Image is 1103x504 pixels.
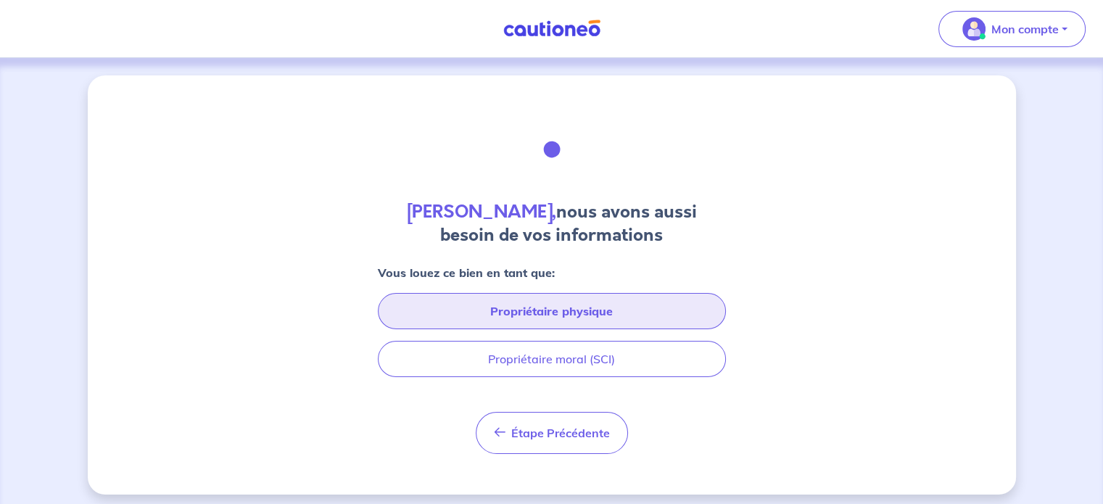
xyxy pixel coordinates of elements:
[476,412,628,454] button: Étape Précédente
[378,341,726,377] button: Propriétaire moral (SCI)
[378,200,726,247] h4: nous avons aussi besoin de vos informations
[513,110,591,189] img: illu_document_signature.svg
[938,11,1086,47] button: illu_account_valid_menu.svgMon compte
[991,20,1059,38] p: Mon compte
[497,20,606,38] img: Cautioneo
[407,199,556,224] strong: [PERSON_NAME],
[962,17,986,41] img: illu_account_valid_menu.svg
[511,426,610,440] span: Étape Précédente
[378,293,726,329] button: Propriétaire physique
[378,265,555,280] strong: Vous louez ce bien en tant que:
